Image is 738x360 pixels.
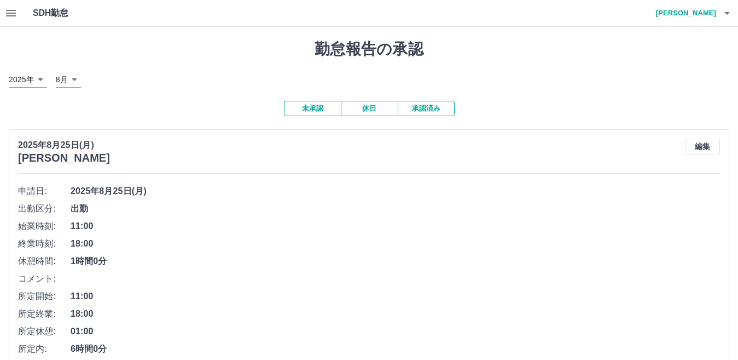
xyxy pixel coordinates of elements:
button: 休日 [341,101,398,116]
span: コメント: [18,272,71,285]
span: 所定開始: [18,290,71,303]
div: 2025年 [9,72,47,88]
span: 11:00 [71,220,720,233]
span: 申請日: [18,185,71,198]
button: 編集 [685,139,720,155]
span: 01:00 [71,325,720,338]
span: 所定終業: [18,307,71,321]
span: 18:00 [71,307,720,321]
button: 未承認 [284,101,341,116]
span: 終業時刻: [18,237,71,250]
span: 18:00 [71,237,720,250]
button: 承認済み [398,101,455,116]
span: 始業時刻: [18,220,71,233]
span: 出勤 [71,202,720,215]
span: 所定休憩: [18,325,71,338]
span: 6時間0分 [71,342,720,356]
span: 休憩時間: [18,255,71,268]
div: 8月 [56,72,81,88]
p: 2025年8月25日(月) [18,139,110,152]
span: 11:00 [71,290,720,303]
span: 2025年8月25日(月) [71,185,720,198]
h3: [PERSON_NAME] [18,152,110,164]
h1: 勤怠報告の承認 [9,40,729,59]
span: 出勤区分: [18,202,71,215]
span: 1時間0分 [71,255,720,268]
span: 所定内: [18,342,71,356]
